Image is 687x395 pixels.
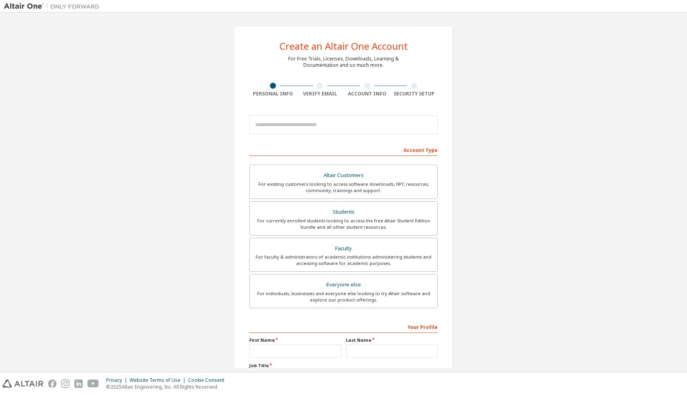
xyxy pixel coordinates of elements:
div: For existing customers looking to access software downloads, HPC resources, community, trainings ... [254,181,433,194]
div: Privacy [106,377,130,383]
img: facebook.svg [48,379,56,388]
div: Verify Email [297,91,344,97]
div: Account Type [249,143,438,156]
div: Altair Customers [254,170,433,181]
p: © 2025 Altair Engineering, Inc. All Rights Reserved. [106,383,229,390]
div: For individuals, businesses and everyone else looking to try Altair software and explore our prod... [254,290,433,303]
div: For Free Trials, Licenses, Downloads, Learning & Documentation and so much more. [288,56,399,68]
img: youtube.svg [87,379,99,388]
label: Last Name [346,337,438,343]
img: altair_logo.svg [2,379,43,388]
div: For currently enrolled students looking to access the free Altair Student Edition bundle and all ... [254,218,433,230]
img: linkedin.svg [74,379,83,388]
div: Website Terms of Use [130,377,188,383]
label: First Name [249,337,341,343]
img: instagram.svg [61,379,70,388]
label: Job Title [249,362,438,369]
div: Create an Altair One Account [279,41,408,51]
img: Altair One [4,2,103,10]
div: Cookie Consent [188,377,229,383]
div: Your Profile [249,320,438,333]
div: Personal Info [249,91,297,97]
div: Security Setup [391,91,438,97]
div: For faculty & administrators of academic institutions administering students and accessing softwa... [254,254,433,267]
div: Faculty [254,243,433,254]
div: Everyone else [254,279,433,290]
div: Students [254,206,433,218]
div: Account Info [343,91,391,97]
